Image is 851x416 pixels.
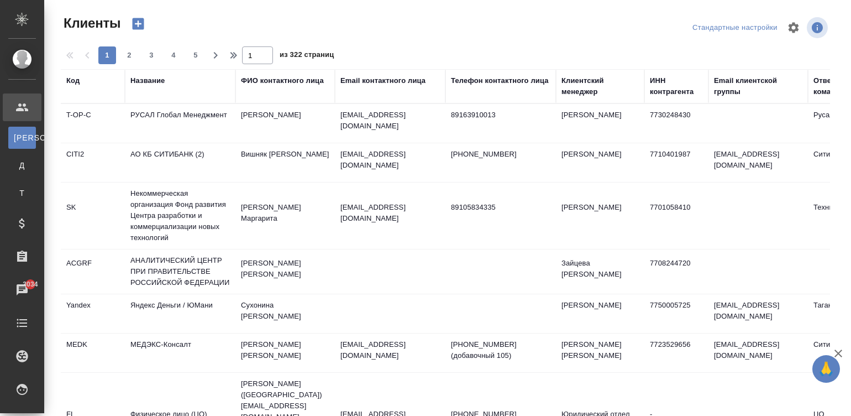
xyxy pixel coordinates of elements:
[340,110,440,132] p: [EMAIL_ADDRESS][DOMAIN_NAME]
[340,202,440,224] p: [EMAIL_ADDRESS][DOMAIN_NAME]
[556,196,644,235] td: [PERSON_NAME]
[340,75,426,86] div: Email контактного лица
[340,339,440,361] p: [EMAIL_ADDRESS][DOMAIN_NAME]
[61,14,120,32] span: Клиенты
[125,294,235,333] td: Яндекс Деньги / ЮМани
[14,188,30,199] span: Т
[556,294,644,333] td: [PERSON_NAME]
[8,127,36,149] a: [PERSON_NAME]
[556,143,644,182] td: [PERSON_NAME]
[561,75,639,97] div: Клиентский менеджер
[451,202,550,213] p: 89105834335
[708,334,808,372] td: [EMAIL_ADDRESS][DOMAIN_NAME]
[125,104,235,143] td: РУСАЛ Глобал Менеджмент
[451,149,550,160] p: [PHONE_NUMBER]
[556,334,644,372] td: [PERSON_NAME] [PERSON_NAME]
[650,75,703,97] div: ИНН контрагента
[143,46,160,64] button: 3
[235,252,335,291] td: [PERSON_NAME] [PERSON_NAME]
[3,276,41,304] a: 3034
[8,182,36,204] a: Т
[280,48,334,64] span: из 322 страниц
[708,143,808,182] td: [EMAIL_ADDRESS][DOMAIN_NAME]
[235,294,335,333] td: Сухонина [PERSON_NAME]
[690,19,780,37] div: split button
[644,252,708,291] td: 7708244720
[644,104,708,143] td: 7730248430
[130,75,165,86] div: Название
[235,104,335,143] td: [PERSON_NAME]
[125,334,235,372] td: МЕДЭКС-Консалт
[807,17,830,38] span: Посмотреть информацию
[187,50,204,61] span: 5
[235,196,335,235] td: [PERSON_NAME] Маргарита
[16,279,44,290] span: 3034
[340,149,440,171] p: [EMAIL_ADDRESS][DOMAIN_NAME]
[556,104,644,143] td: [PERSON_NAME]
[61,252,125,291] td: ACGRF
[780,14,807,41] span: Настроить таблицу
[451,339,550,361] p: [PHONE_NUMBER] (добавочный 105)
[61,143,125,182] td: CITI2
[451,75,549,86] div: Телефон контактного лица
[165,50,182,61] span: 4
[235,143,335,182] td: Вишняк [PERSON_NAME]
[125,143,235,182] td: АО КБ СИТИБАНК (2)
[644,196,708,235] td: 7701058410
[125,249,235,294] td: АНАЛИТИЧЕСКИЙ ЦЕНТР ПРИ ПРАВИТЕЛЬСТВЕ РОССИЙСКОЙ ФЕДЕРАЦИИ
[644,334,708,372] td: 7723529656
[241,75,324,86] div: ФИО контактного лица
[708,294,808,333] td: [EMAIL_ADDRESS][DOMAIN_NAME]
[143,50,160,61] span: 3
[125,183,235,249] td: Некоммерческая организация Фонд развития Центра разработки и коммерциализации новых технологий
[61,334,125,372] td: MEDK
[556,252,644,291] td: Зайцева [PERSON_NAME]
[451,110,550,121] p: 89163910013
[61,294,125,333] td: Yandex
[14,132,30,143] span: [PERSON_NAME]
[714,75,802,97] div: Email клиентской группы
[8,154,36,176] a: Д
[644,143,708,182] td: 7710401987
[817,357,836,381] span: 🙏
[61,104,125,143] td: T-OP-C
[61,196,125,235] td: SK
[66,75,80,86] div: Код
[120,50,138,61] span: 2
[120,46,138,64] button: 2
[644,294,708,333] td: 7750005725
[125,14,151,33] button: Создать
[812,355,840,383] button: 🙏
[187,46,204,64] button: 5
[235,334,335,372] td: [PERSON_NAME] [PERSON_NAME]
[165,46,182,64] button: 4
[14,160,30,171] span: Д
